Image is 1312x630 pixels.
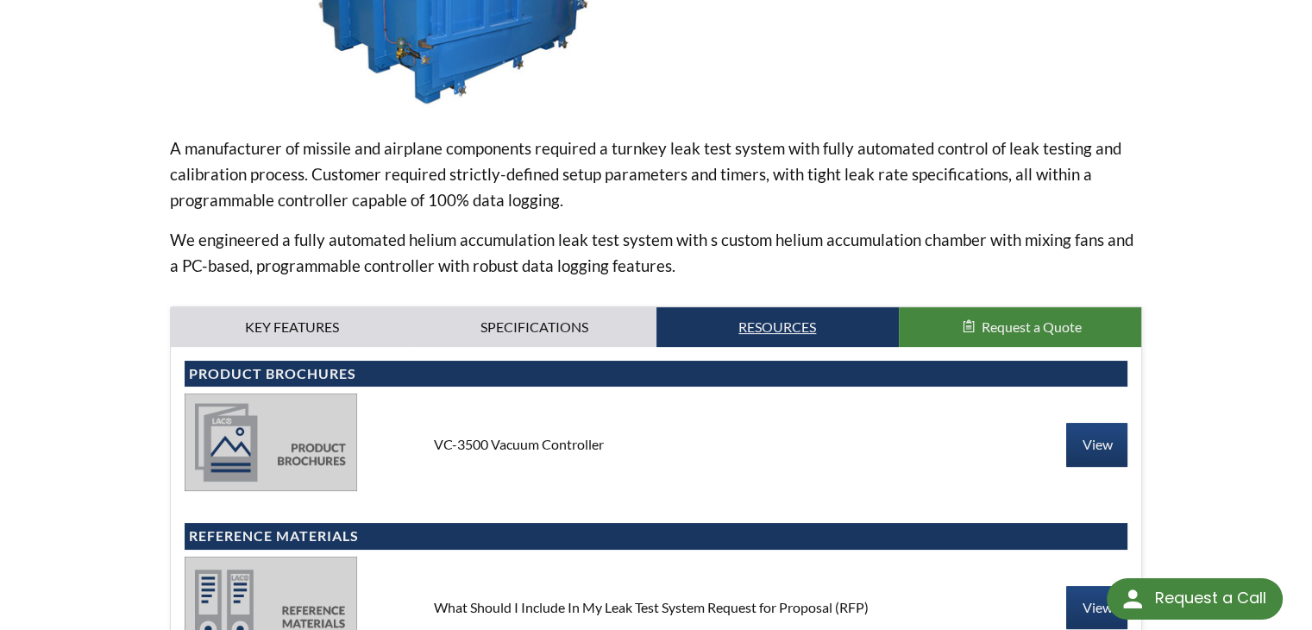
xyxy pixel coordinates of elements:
[413,307,656,347] a: Specifications
[1154,578,1265,618] div: Request a Call
[982,318,1082,335] span: Request a Quote
[189,365,1124,383] h4: Product Brochures
[1066,586,1127,629] a: View
[189,527,1124,545] h4: Reference Materials
[170,135,1143,213] p: A manufacturer of missile and airplane components required a turnkey leak test system with fully ...
[170,227,1143,279] p: We engineered a fully automated helium accumulation leak test system with s custom helium accumul...
[656,307,899,347] a: Resources
[171,307,413,347] a: Key Features
[1107,578,1283,620] div: Request a Call
[899,307,1141,347] button: Request a Quote
[420,598,892,617] div: What Should I Include In My Leak Test System Request for Proposal (RFP)
[1066,423,1127,466] a: View
[420,435,892,454] div: VC-3500 Vacuum Controller
[1119,585,1146,613] img: round button
[185,394,357,490] img: product_brochures-81b49242bb8394b31c113ade466a77c846893fb1009a796a1a03a1a1c57cbc37.jpg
